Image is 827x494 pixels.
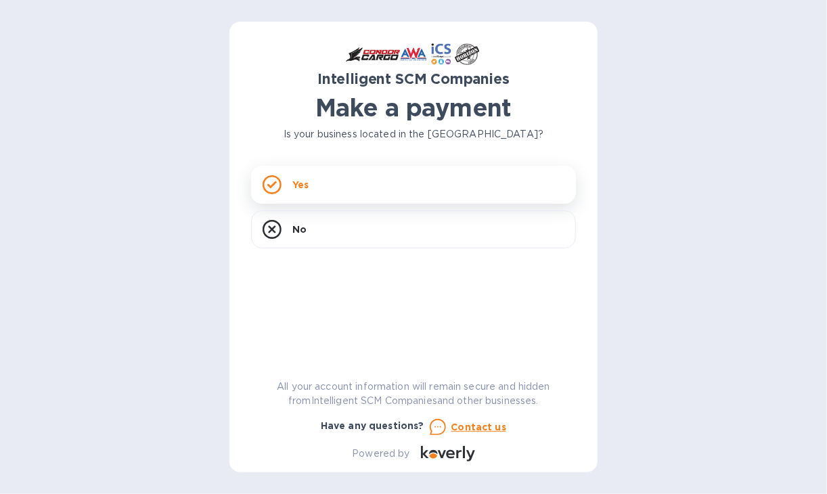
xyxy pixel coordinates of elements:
p: Powered by [352,447,409,461]
p: No [292,223,307,236]
p: Is your business located in the [GEOGRAPHIC_DATA]? [251,127,576,141]
b: Intelligent SCM Companies [317,70,510,87]
p: All your account information will remain secure and hidden from Intelligent SCM Companies and oth... [251,380,576,408]
p: Yes [292,178,309,192]
h1: Make a payment [251,93,576,122]
b: Have any questions? [321,420,424,431]
u: Contact us [451,422,507,432]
